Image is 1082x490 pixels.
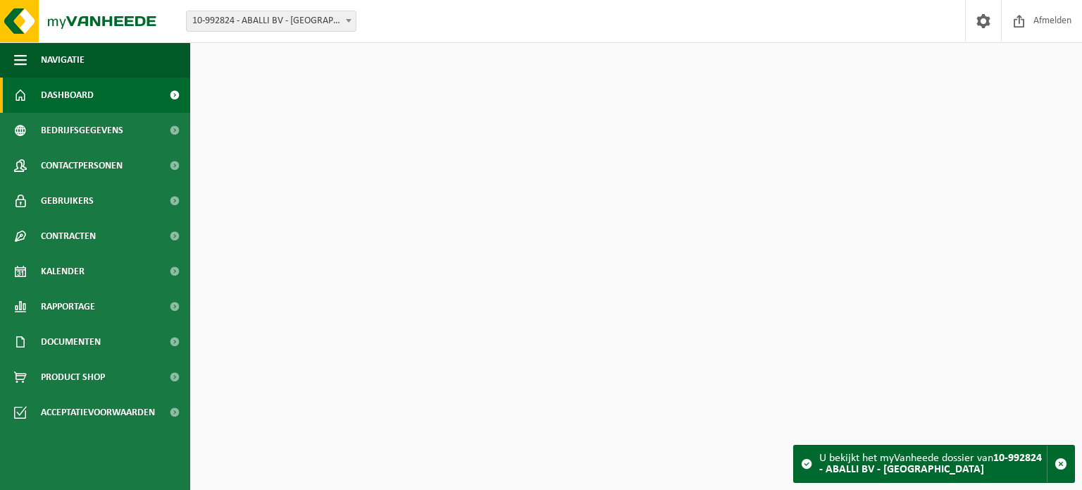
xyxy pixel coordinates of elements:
span: 10-992824 - ABALLI BV - POPERINGE [186,11,356,32]
span: Dashboard [41,78,94,113]
span: Gebruikers [41,183,94,219]
span: Product Shop [41,360,105,395]
span: Bedrijfsgegevens [41,113,123,148]
span: Contactpersonen [41,148,123,183]
span: Kalender [41,254,85,289]
span: Contracten [41,219,96,254]
span: 10-992824 - ABALLI BV - POPERINGE [187,11,356,31]
strong: 10-992824 - ABALLI BV - [GEOGRAPHIC_DATA] [819,453,1042,475]
span: Navigatie [41,42,85,78]
div: U bekijkt het myVanheede dossier van [819,446,1047,482]
span: Documenten [41,324,101,360]
span: Rapportage [41,289,95,324]
span: Acceptatievoorwaarden [41,395,155,430]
